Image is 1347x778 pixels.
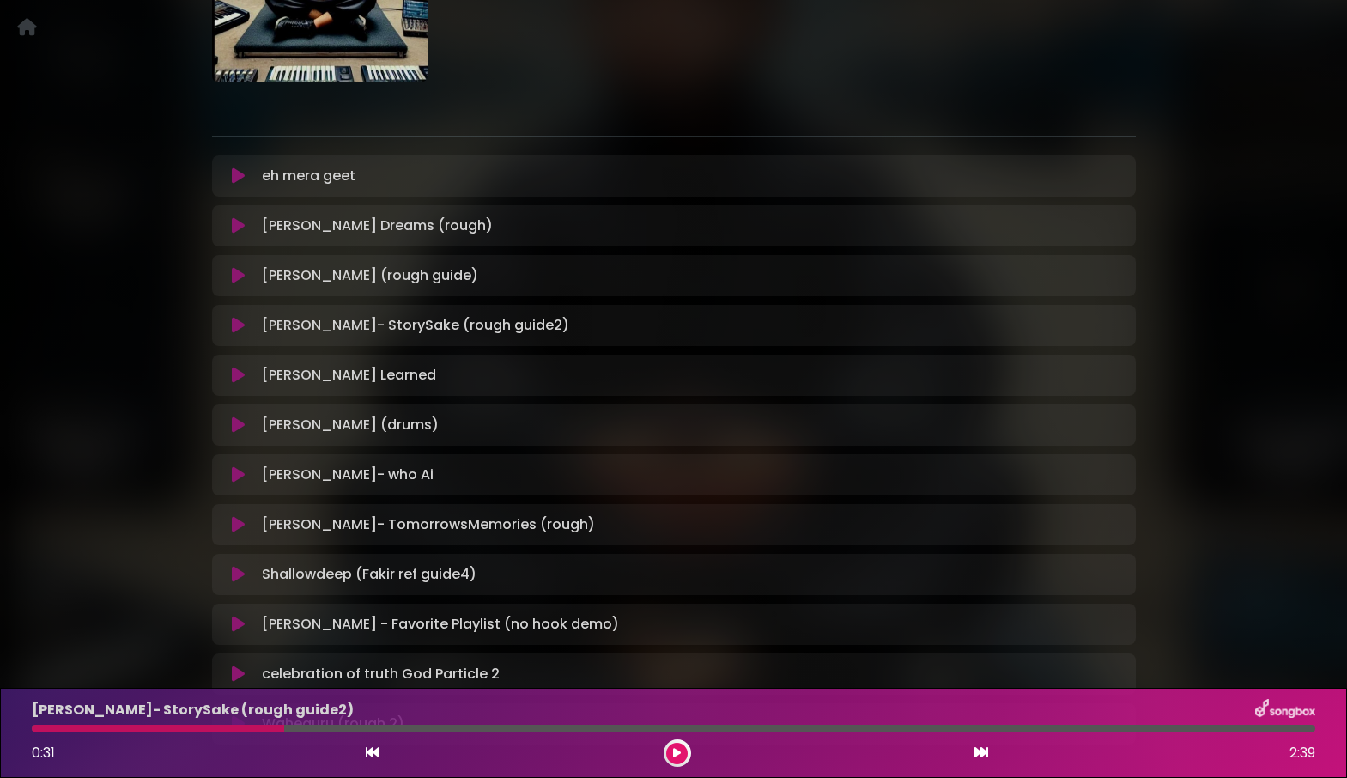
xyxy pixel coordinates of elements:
[1255,699,1315,721] img: songbox-logo-white.png
[262,614,619,635] p: [PERSON_NAME] - Favorite Playlist (no hook demo)
[1289,743,1315,763] span: 2:39
[32,700,354,720] p: [PERSON_NAME]- StorySake (rough guide2)
[262,465,434,485] p: [PERSON_NAME]- who Ai
[262,564,476,585] p: Shallowdeep (Fakir ref guide4)
[262,216,493,236] p: [PERSON_NAME] Dreams (rough)
[262,166,355,186] p: eh mera geet
[262,415,439,435] p: [PERSON_NAME] (drums)
[262,514,595,535] p: [PERSON_NAME]- TomorrowsMemories (rough)
[262,365,436,386] p: [PERSON_NAME] Learned
[32,743,55,763] span: 0:31
[262,315,569,336] p: [PERSON_NAME]- StorySake (rough guide2)
[262,664,500,684] p: celebration of truth God Particle 2
[262,265,478,286] p: [PERSON_NAME] (rough guide)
